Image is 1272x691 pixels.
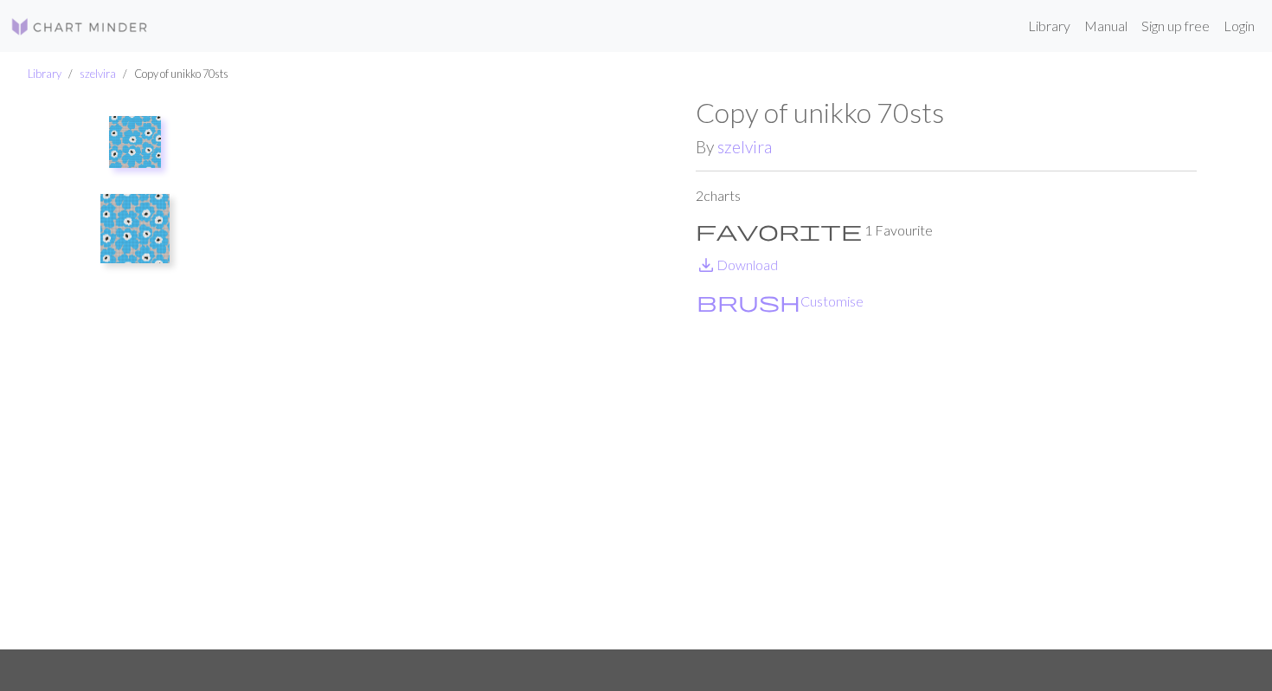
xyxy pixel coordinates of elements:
h2: By [696,137,1197,157]
h1: Copy of unikko 70sts [696,96,1197,129]
a: Sign up free [1134,9,1217,43]
a: Library [1021,9,1077,43]
i: Favourite [696,220,862,241]
span: favorite [696,218,862,242]
a: szelvira [717,137,772,157]
a: Login [1217,9,1262,43]
p: 1 Favourite [696,220,1197,241]
a: Manual [1077,9,1134,43]
img: Copy of unikko.jpg [100,194,170,263]
span: brush [697,289,800,313]
img: unikko.jpg [109,116,161,168]
a: szelvira [80,67,116,81]
i: Download [696,255,716,275]
a: Library [28,67,61,81]
img: unikko.jpg [195,96,696,649]
i: Customise [697,291,800,312]
a: DownloadDownload [696,256,778,273]
img: Logo [10,16,149,37]
button: CustomiseCustomise [696,290,864,313]
span: save_alt [696,253,716,277]
p: 2 charts [696,185,1197,206]
li: Copy of unikko 70sts [116,66,228,82]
